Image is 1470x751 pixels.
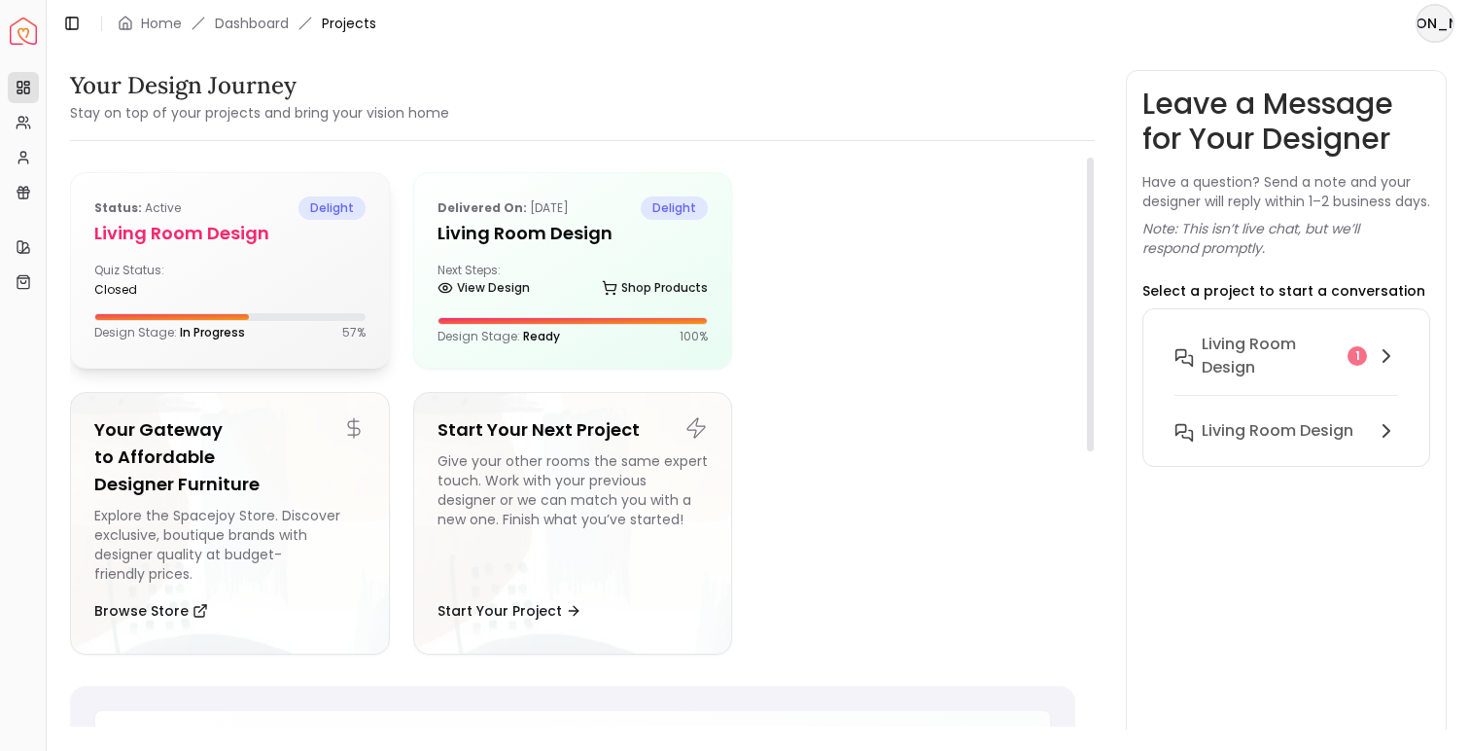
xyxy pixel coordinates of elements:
h3: Your Design Journey [70,70,449,101]
h6: Living Room Design [1202,419,1353,443]
span: delight [298,197,366,220]
a: Start Your Next ProjectGive your other rooms the same expert touch. Work with your previous desig... [413,392,733,655]
div: Give your other rooms the same expert touch. Work with your previous designer or we can match you... [437,451,709,584]
a: Spacejoy [10,18,37,45]
h5: Your Gateway to Affordable Designer Furniture [94,416,366,498]
h5: Living Room Design [437,220,709,247]
nav: breadcrumb [118,14,376,33]
p: Note: This isn’t live chat, but we’ll respond promptly. [1142,219,1430,258]
button: Living Room design1 [1159,325,1414,411]
h5: Living Room design [94,220,366,247]
small: Stay on top of your projects and bring your vision home [70,103,449,123]
a: View Design [437,274,530,302]
h3: Leave a Message for Your Designer [1142,87,1430,157]
img: Spacejoy Logo [10,18,37,45]
span: Ready [523,328,560,344]
p: Select a project to start a conversation [1142,281,1425,301]
div: Explore the Spacejoy Store. Discover exclusive, boutique brands with designer quality at budget-f... [94,506,366,584]
p: [DATE] [437,197,569,220]
button: Browse Store [94,591,208,630]
div: 1 [1347,346,1367,366]
p: 100 % [680,329,708,344]
div: Next Steps: [437,263,709,302]
p: 57 % [342,325,366,340]
h6: Living Room design [1202,333,1340,379]
span: [PERSON_NAME] [1417,6,1452,41]
a: Dashboard [215,14,289,33]
p: Have a question? Send a note and your designer will reply within 1–2 business days. [1142,172,1430,211]
button: [PERSON_NAME] [1416,4,1454,43]
h5: Start Your Next Project [437,416,709,444]
a: Shop Products [602,274,708,302]
b: Delivered on: [437,199,527,216]
div: Quiz Status: [94,263,222,298]
a: Your Gateway to Affordable Designer FurnitureExplore the Spacejoy Store. Discover exclusive, bout... [70,392,390,655]
p: Design Stage: [437,329,560,344]
span: Projects [322,14,376,33]
span: delight [641,197,708,220]
span: In Progress [180,324,245,340]
p: active [94,197,181,220]
p: Design Stage: [94,325,245,340]
div: closed [94,282,222,298]
a: Home [141,14,182,33]
b: Status: [94,199,142,216]
button: Start Your Project [437,591,581,630]
button: Living Room Design [1159,411,1414,450]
